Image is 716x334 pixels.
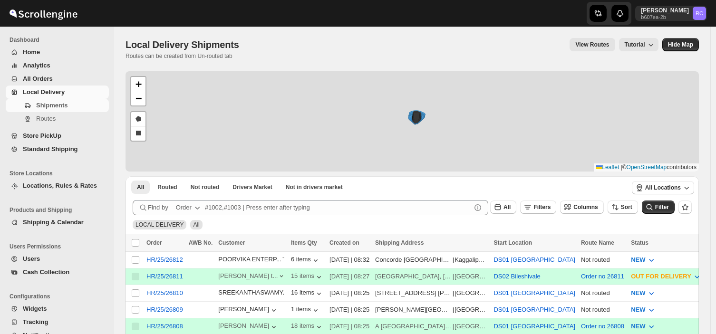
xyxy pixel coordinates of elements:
button: [PERSON_NAME] t... [218,272,285,282]
span: Users Permissions [10,243,109,250]
div: [GEOGRAPHIC_DATA], [GEOGRAPHIC_DATA] [375,272,452,281]
span: Locations, Rules & Rates [23,182,97,189]
button: Claimable [227,181,278,194]
div: [DATE] | 08:25 [329,288,369,298]
span: OUT FOR DELIVERY [631,273,691,280]
span: Widgets [23,305,47,312]
button: Filter [642,200,675,214]
span: Shipments [36,102,68,109]
button: Shipments [6,99,109,112]
span: − [135,92,142,104]
div: [GEOGRAPHIC_DATA] [455,322,488,331]
span: Configurations [10,293,109,300]
img: Marker [409,113,423,124]
span: Home [23,48,40,56]
button: NEW [625,252,661,267]
button: All Orders [6,72,109,86]
span: NEW [631,306,645,313]
button: Analytics [6,59,109,72]
a: Draw a polygon [131,112,145,126]
span: Store PickUp [23,132,61,139]
span: Tracking [23,318,48,325]
button: view route [570,38,615,51]
button: Order no 26808 [581,323,624,330]
span: Local Delivery Shipments [126,39,239,50]
span: AWB No. [189,239,213,246]
span: Store Locations [10,170,109,177]
button: DS02 Bileshivale [493,273,540,280]
div: © contributors [594,163,699,172]
div: [GEOGRAPHIC_DATA] [455,272,488,281]
span: Shipping & Calendar [23,219,84,226]
img: Marker [410,114,424,124]
span: All [193,221,199,228]
span: NEW [631,323,645,330]
div: HR/25/26808 [146,323,183,330]
a: Leaflet [596,164,619,171]
div: 18 items [291,322,324,332]
span: Routed [157,183,177,191]
span: Tutorial [625,41,645,48]
span: Dashboard [10,36,109,44]
button: OUT FOR DELIVERY [625,269,707,284]
span: Hide Map [668,41,693,48]
button: Tutorial [619,38,658,51]
span: Drivers Market [232,183,272,191]
div: [GEOGRAPHIC_DATA] [455,288,488,298]
img: Marker [411,111,426,122]
div: | [375,272,488,281]
button: Locations, Rules & Rates [6,179,109,192]
div: | [375,255,488,265]
img: Marker [409,114,423,124]
button: 6 items [291,256,320,265]
div: Order [176,203,192,212]
div: | [375,288,488,298]
button: All Locations [632,181,694,194]
span: View Routes [575,41,609,48]
button: HR/25/26811 [146,273,183,280]
p: b607ea-2b [641,14,689,20]
div: [DATE] | 08:32 [329,255,369,265]
button: HR/25/26809 [146,306,183,313]
span: Start Location [493,239,532,246]
div: Not routed [581,288,625,298]
div: [PERSON_NAME][GEOGRAPHIC_DATA] [GEOGRAPHIC_DATA] [375,305,452,315]
span: Filter [655,204,669,210]
button: Columns [560,200,603,214]
span: Filters [533,204,551,210]
div: Not routed [581,255,625,265]
span: Shipping Address [375,239,424,246]
button: Order no 26811 [581,273,624,280]
button: All [490,200,516,214]
button: Home [6,46,109,59]
div: Kaggalipura, [GEOGRAPHIC_DATA] [455,255,488,265]
button: 15 items [291,272,324,282]
button: DS01 [GEOGRAPHIC_DATA] [493,323,575,330]
div: [DATE] | 08:25 [329,305,369,315]
a: Zoom in [131,77,145,91]
span: Created on [329,239,359,246]
div: | [375,305,488,315]
a: OpenStreetMap [627,164,667,171]
div: [PERSON_NAME] t... [218,272,278,279]
img: Marker [409,113,424,123]
button: DS01 [GEOGRAPHIC_DATA] [493,256,575,263]
text: RC [696,10,703,16]
img: Marker [408,115,422,125]
div: | [375,322,488,331]
button: Map action label [662,38,699,51]
button: Cash Collection [6,266,109,279]
button: Unrouted [185,181,225,194]
button: Filters [520,200,556,214]
button: NEW [625,286,661,301]
div: [PERSON_NAME] [218,305,279,315]
img: Marker [408,112,423,123]
button: HR/25/26810 [146,289,183,296]
span: All [137,183,144,191]
button: [PERSON_NAME] [218,322,279,332]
